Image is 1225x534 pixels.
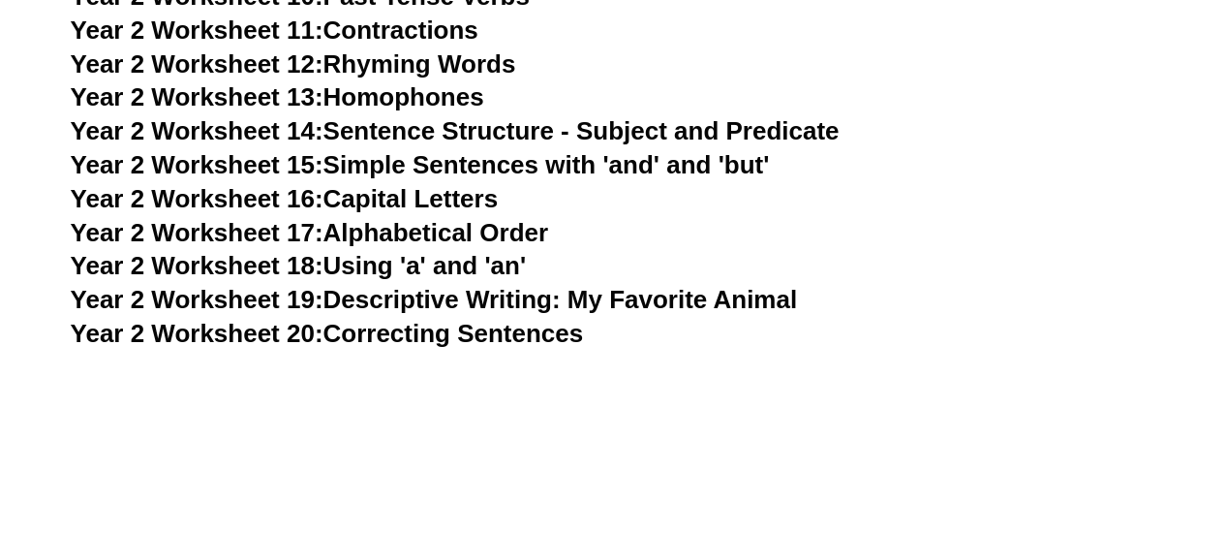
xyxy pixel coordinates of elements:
[71,49,516,79] a: Year 2 Worksheet 12:Rhyming Words
[71,116,323,145] span: Year 2 Worksheet 14:
[71,285,797,314] a: Year 2 Worksheet 19:Descriptive Writing: My Favorite Animal
[71,285,323,314] span: Year 2 Worksheet 19:
[71,184,323,213] span: Year 2 Worksheet 16:
[71,49,323,79] span: Year 2 Worksheet 12:
[71,82,323,111] span: Year 2 Worksheet 13:
[71,218,548,247] a: Year 2 Worksheet 17:Alphabetical Order
[1128,441,1225,534] iframe: Chat Widget
[71,82,484,111] a: Year 2 Worksheet 13:Homophones
[71,150,323,179] span: Year 2 Worksheet 15:
[71,116,840,145] a: Year 2 Worksheet 14:Sentence Structure - Subject and Predicate
[71,218,323,247] span: Year 2 Worksheet 17:
[71,184,498,213] a: Year 2 Worksheet 16:Capital Letters
[71,319,323,348] span: Year 2 Worksheet 20:
[71,319,584,348] a: Year 2 Worksheet 20:Correcting Sentences
[71,16,478,45] a: Year 2 Worksheet 11:Contractions
[71,251,526,280] a: Year 2 Worksheet 18:Using 'a' and 'an'
[71,16,323,45] span: Year 2 Worksheet 11:
[71,150,770,179] a: Year 2 Worksheet 15:Simple Sentences with 'and' and 'but'
[71,251,323,280] span: Year 2 Worksheet 18:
